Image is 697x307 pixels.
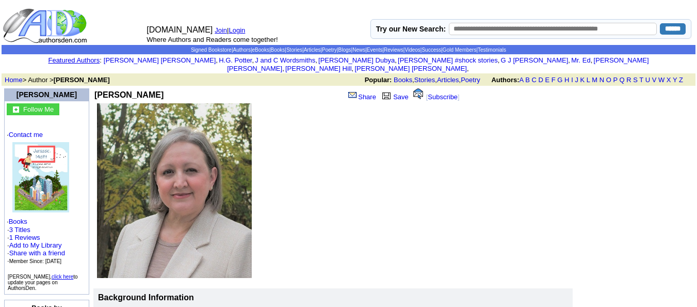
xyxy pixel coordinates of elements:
[599,76,604,84] a: N
[5,76,23,84] a: Home
[285,65,352,72] a: [PERSON_NAME] Hill
[443,47,477,53] a: Gold Members
[552,76,556,84] a: F
[639,76,643,84] a: T
[229,26,246,34] a: Login
[147,36,278,43] font: Where Authors and Readers come together!
[353,66,354,72] font: i
[592,76,597,84] a: M
[17,90,77,99] a: [PERSON_NAME]
[397,58,398,64] font: i
[652,76,657,84] a: V
[422,47,441,53] a: Success
[9,249,65,257] a: Share with a friend
[304,47,321,53] a: Articles
[520,76,524,84] a: A
[575,76,578,84] a: J
[626,76,631,84] a: R
[619,76,624,84] a: Q
[381,91,392,99] img: library.gif
[13,106,19,113] img: gc.jpg
[352,47,365,53] a: News
[94,90,164,99] b: [PERSON_NAME]
[437,76,459,84] a: Articles
[23,105,54,113] font: Follow Me
[284,66,285,72] font: i
[8,274,78,291] font: [PERSON_NAME], to update your pages on AuthorsDen.
[191,47,506,53] span: | | | | | | | | | | | | | |
[7,241,65,265] font: · · ·
[606,76,611,84] a: O
[571,56,591,64] a: Mr. Ed
[9,234,40,241] a: 1 Reviews
[54,76,110,84] b: [PERSON_NAME]
[404,47,420,53] a: Videos
[587,76,590,84] a: L
[23,104,54,113] a: Follow Me
[218,58,219,64] font: i
[531,76,536,84] a: C
[52,274,73,280] a: click here
[667,76,671,84] a: X
[227,26,249,34] font: |
[5,76,110,84] font: > Author >
[469,66,470,72] font: i
[571,76,573,84] a: I
[414,76,435,84] a: Stories
[317,58,318,64] font: i
[538,76,543,84] a: D
[9,218,27,225] a: Books
[384,47,403,53] a: Reviews
[426,93,428,101] font: [
[564,76,569,84] a: H
[286,47,302,53] a: Stories
[658,76,664,84] a: W
[271,47,285,53] a: Books
[398,56,498,64] a: [PERSON_NAME] #shock stories
[557,76,562,84] a: G
[645,76,650,84] a: U
[338,47,351,53] a: Blogs
[98,293,194,302] b: Background Information
[367,47,383,53] a: Events
[592,58,593,64] font: i
[147,25,213,34] font: [DOMAIN_NAME]
[525,76,530,84] a: B
[491,76,519,84] b: Authors:
[365,76,392,84] b: Popular:
[380,93,409,101] a: Save
[322,47,337,53] a: Poetry
[570,58,571,64] font: i
[104,56,216,64] a: [PERSON_NAME] [PERSON_NAME]
[613,76,617,84] a: P
[7,226,65,265] font: · ·
[48,56,101,64] font: :
[376,25,446,33] label: Try our New Search:
[48,56,100,64] a: Featured Authors
[7,131,87,265] font: · ·
[394,76,412,84] a: Books
[499,58,500,64] font: i
[501,56,569,64] a: G J [PERSON_NAME]
[478,47,506,53] a: Testimonials
[227,56,649,72] a: [PERSON_NAME] [PERSON_NAME]
[12,142,69,212] img: 79586.jpg
[633,76,638,84] a: S
[255,56,315,64] a: J and C Wordsmiths
[104,56,649,72] font: , , , , , , , , , ,
[9,258,62,264] font: Member Since: [DATE]
[318,56,395,64] a: [PERSON_NAME] Dubya
[458,93,460,101] font: ]
[673,76,677,84] a: Y
[428,93,458,101] a: Subscribe
[545,76,549,84] a: E
[3,8,89,44] img: logo_ad.gif
[219,56,252,64] a: H.G. Potter
[580,76,585,84] a: K
[9,226,30,234] a: 3 Titles
[191,47,232,53] a: Signed Bookstore
[97,103,252,278] img: See larger image
[354,65,466,72] a: [PERSON_NAME] [PERSON_NAME]
[252,47,269,53] a: eBooks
